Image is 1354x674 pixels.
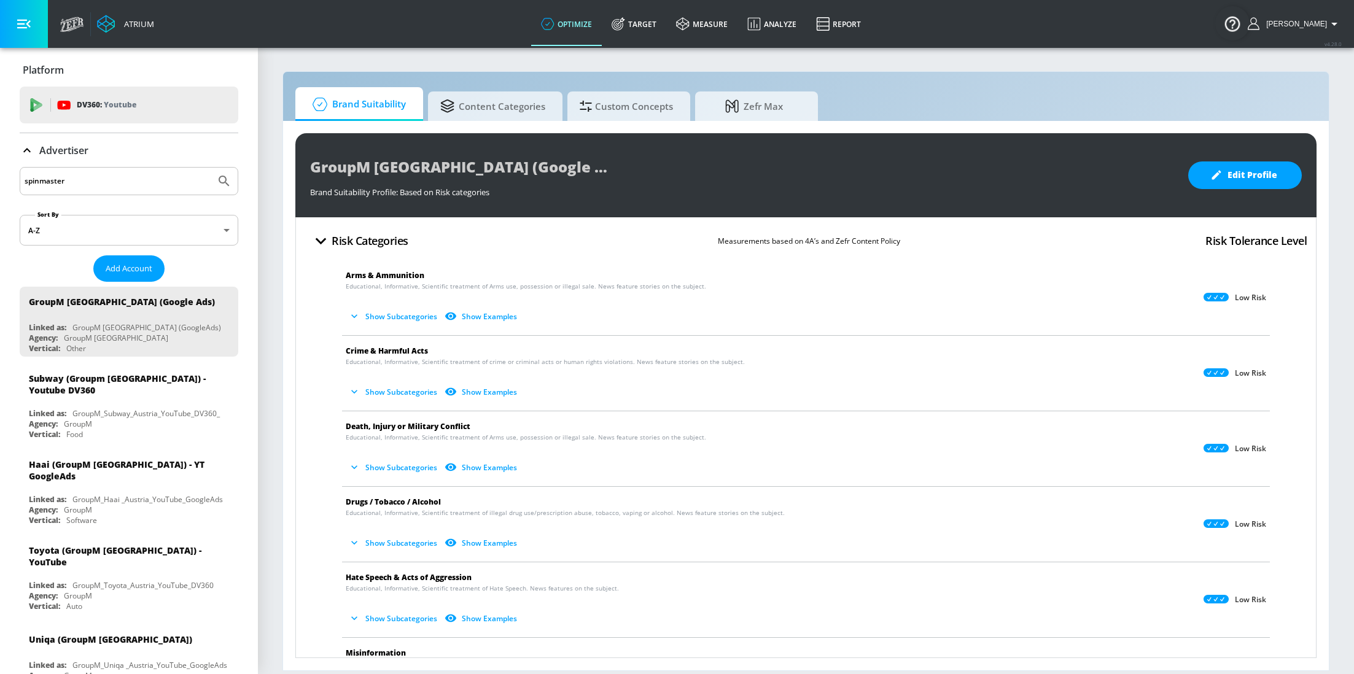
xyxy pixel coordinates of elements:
[64,419,92,429] div: GroupM
[305,227,413,255] button: Risk Categories
[346,282,706,291] span: Educational, Informative, Scientific treatment of Arms use, possession or illegal sale. News feat...
[1235,368,1266,378] p: Low Risk
[442,533,522,553] button: Show Examples
[20,452,238,529] div: Haai (GroupM [GEOGRAPHIC_DATA]) - YT GoogleAdsLinked as:GroupM_Haai _Austria_YouTube_GoogleAdsAge...
[72,580,214,591] div: GroupM_Toyota_Austria_YouTube_DV360
[1325,41,1342,47] span: v 4.28.0
[1215,6,1250,41] button: Open Resource Center
[1213,168,1277,183] span: Edit Profile
[211,168,238,195] button: Submit Search
[35,211,61,219] label: Sort By
[346,497,441,507] span: Drugs / Tobacco / Alcohol
[29,343,60,354] div: Vertical:
[29,373,218,396] div: Subway (Groupm [GEOGRAPHIC_DATA]) - Youtube DV360
[806,2,871,46] a: Report
[72,322,221,333] div: GroupM [GEOGRAPHIC_DATA] (GoogleAds)
[66,429,83,440] div: Food
[93,255,165,282] button: Add Account
[72,494,223,505] div: GroupM_Haai _Austria_YouTube_GoogleAds
[442,382,522,402] button: Show Examples
[29,515,60,525] div: Vertical:
[442,608,522,629] button: Show Examples
[346,508,785,517] span: Educational, Informative, Scientific treatment of illegal drug use/prescription abuse, tobacco, v...
[29,505,58,515] div: Agency:
[346,346,428,356] span: Crime & Harmful Acts
[29,633,192,645] div: Uniqa (GroupM [GEOGRAPHIC_DATA])
[20,133,238,168] div: Advertiser
[20,87,238,123] div: DV360: Youtube
[346,457,442,478] button: Show Subcategories
[346,572,472,583] span: Hate Speech & Acts of Aggression
[1235,595,1266,605] p: Low Risk
[308,90,406,119] span: Brand Suitability
[20,366,238,443] div: Subway (Groupm [GEOGRAPHIC_DATA]) - Youtube DV360Linked as:GroupM_Subway_Austria_YouTube_DV360_Ag...
[64,505,92,515] div: GroupM
[29,660,66,670] div: Linked as:
[29,591,58,601] div: Agency:
[29,601,60,611] div: Vertical:
[346,533,442,553] button: Show Subcategories
[1261,20,1327,28] span: login as: stephanie.wolklin@zefr.com
[20,215,238,246] div: A-Z
[718,234,900,247] p: Measurements based on 4A’s and Zefr Content Policy
[29,429,60,440] div: Vertical:
[29,333,58,343] div: Agency:
[29,494,66,505] div: Linked as:
[1205,232,1307,249] h4: Risk Tolerance Level
[29,408,66,419] div: Linked as:
[66,601,82,611] div: Auto
[440,91,545,121] span: Content Categories
[707,91,801,121] span: Zefr Max
[346,421,470,432] span: Death, Injury or Military Conflict
[25,173,211,189] input: Search by name
[531,2,602,46] a: optimize
[29,544,218,568] div: Toyota (GroupM [GEOGRAPHIC_DATA]) - YouTube
[106,261,152,276] span: Add Account
[20,287,238,357] div: GroupM [GEOGRAPHIC_DATA] (Google Ads)Linked as:GroupM [GEOGRAPHIC_DATA] (GoogleAds)Agency:GroupM ...
[119,18,154,29] div: Atrium
[1235,293,1266,303] p: Low Risk
[737,2,806,46] a: Analyze
[1235,444,1266,454] p: Low Risk
[29,580,66,591] div: Linked as:
[346,382,442,402] button: Show Subcategories
[29,322,66,333] div: Linked as:
[442,457,522,478] button: Show Examples
[346,357,745,366] span: Educational, Informative, Scientific treatment of crime or criminal acts or human rights violatio...
[346,608,442,629] button: Show Subcategories
[23,63,64,77] p: Platform
[64,591,92,601] div: GroupM
[66,343,86,354] div: Other
[346,306,442,327] button: Show Subcategories
[20,538,238,614] div: Toyota (GroupM [GEOGRAPHIC_DATA]) - YouTubeLinked as:GroupM_Toyota_Austria_YouTube_DV360Agency:Gr...
[39,144,88,157] p: Advertiser
[29,296,215,308] div: GroupM [GEOGRAPHIC_DATA] (Google Ads)
[346,648,406,658] span: Misinformation
[97,15,154,33] a: Atrium
[346,433,706,442] span: Educational, Informative, Scientific treatment of Arms use, possession or illegal sale. News feat...
[20,53,238,87] div: Platform
[602,2,666,46] a: Target
[580,91,673,121] span: Custom Concepts
[1248,17,1342,31] button: [PERSON_NAME]
[310,180,1176,198] div: Brand Suitability Profile: Based on Risk categories
[66,515,97,525] div: Software
[442,306,522,327] button: Show Examples
[332,232,408,249] h4: Risk Categories
[72,408,220,419] div: GroupM_Subway_Austria_YouTube_DV360_
[666,2,737,46] a: measure
[29,459,218,482] div: Haai (GroupM [GEOGRAPHIC_DATA]) - YT GoogleAds
[72,660,227,670] div: GroupM_Uniqa _Austria_YouTube_GoogleAds
[346,584,619,593] span: Educational, Informative, Scientific treatment of Hate Speech. News features on the subject.
[1235,519,1266,529] p: Low Risk
[346,270,424,281] span: Arms & Ammunition
[104,98,136,111] p: Youtube
[77,98,136,112] p: DV360:
[64,333,168,343] div: GroupM [GEOGRAPHIC_DATA]
[1188,161,1302,189] button: Edit Profile
[29,419,58,429] div: Agency:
